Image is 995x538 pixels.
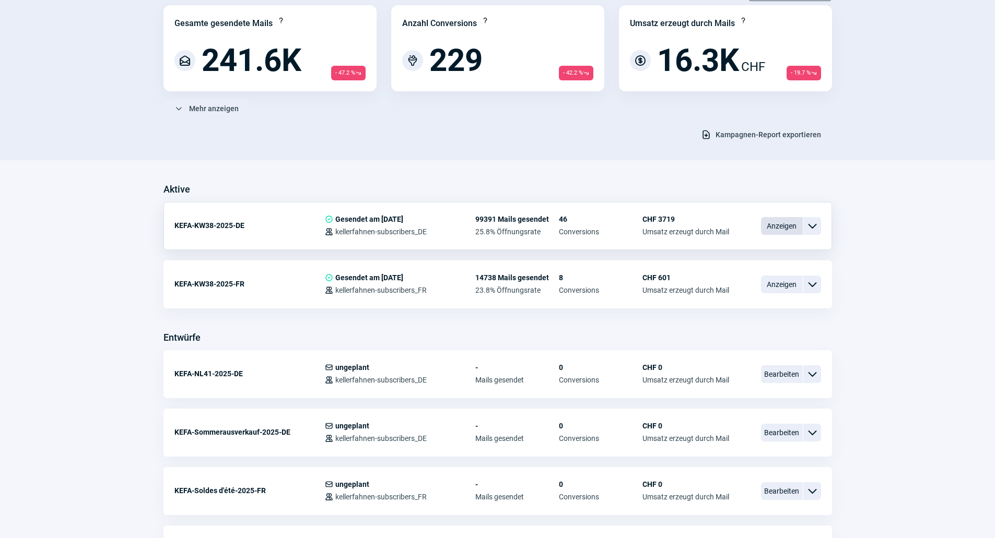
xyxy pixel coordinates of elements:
[174,480,325,501] div: KEFA-Soldes d'été-2025-FR
[335,215,403,223] span: Gesendet am [DATE]
[559,422,642,430] span: 0
[475,493,559,501] span: Mails gesendet
[642,286,729,294] span: Umsatz erzeugt durch Mail
[202,45,301,76] span: 241.6K
[559,480,642,488] span: 0
[335,480,369,488] span: ungeplant
[331,66,366,80] span: - 47.2 %
[174,363,325,384] div: KEFA-NL41-2025-DE
[559,493,642,501] span: Conversions
[335,422,369,430] span: ungeplant
[642,273,729,282] span: CHF 601
[642,376,729,384] span: Umsatz erzeugt durch Mail
[335,228,427,236] span: kellerfahnen-subscribers_DE
[642,363,729,372] span: CHF 0
[559,273,642,282] span: 8
[761,217,803,235] span: Anzeigen
[761,424,803,441] span: Bearbeiten
[642,228,729,236] span: Umsatz erzeugt durch Mail
[402,17,477,30] div: Anzahl Conversions
[657,45,739,76] span: 16.3K
[559,66,593,80] span: - 42.2 %
[335,273,403,282] span: Gesendet am [DATE]
[642,493,729,501] span: Umsatz erzeugt durch Mail
[761,365,803,383] span: Bearbeiten
[429,45,483,76] span: 229
[642,422,729,430] span: CHF 0
[475,228,559,236] span: 25.8% Öffnungsrate
[559,215,642,223] span: 46
[642,215,729,223] span: CHF 3719
[163,181,190,198] h3: Aktive
[475,363,559,372] span: -
[475,422,559,430] span: -
[163,329,201,346] h3: Entwürfe
[642,434,729,443] span: Umsatz erzeugt durch Mail
[761,276,803,293] span: Anzeigen
[559,434,642,443] span: Conversions
[475,215,559,223] span: 99391 Mails gesendet
[174,17,273,30] div: Gesamte gesendete Mails
[475,376,559,384] span: Mails gesendet
[630,17,735,30] div: Umsatz erzeugt durch Mails
[559,286,642,294] span: Conversions
[761,482,803,500] span: Bearbeiten
[335,363,369,372] span: ungeplant
[189,100,239,117] span: Mehr anzeigen
[335,493,427,501] span: kellerfahnen-subscribers_FR
[335,376,427,384] span: kellerfahnen-subscribers_DE
[559,363,642,372] span: 0
[475,273,559,282] span: 14738 Mails gesendet
[559,376,642,384] span: Conversions
[690,126,832,144] button: Kampagnen-Report exportieren
[163,100,250,117] button: Mehr anzeigen
[475,480,559,488] span: -
[559,228,642,236] span: Conversions
[174,422,325,443] div: KEFA-Sommerausverkauf-2025-DE
[741,57,765,76] span: CHF
[335,286,427,294] span: kellerfahnen-subscribers_FR
[787,66,821,80] span: - 19.7 %
[642,480,729,488] span: CHF 0
[475,434,559,443] span: Mails gesendet
[716,126,821,143] span: Kampagnen-Report exportieren
[335,434,427,443] span: kellerfahnen-subscribers_DE
[174,273,325,294] div: KEFA-KW38-2025-FR
[174,215,325,236] div: KEFA-KW38-2025-DE
[475,286,559,294] span: 23.8% Öffnungsrate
